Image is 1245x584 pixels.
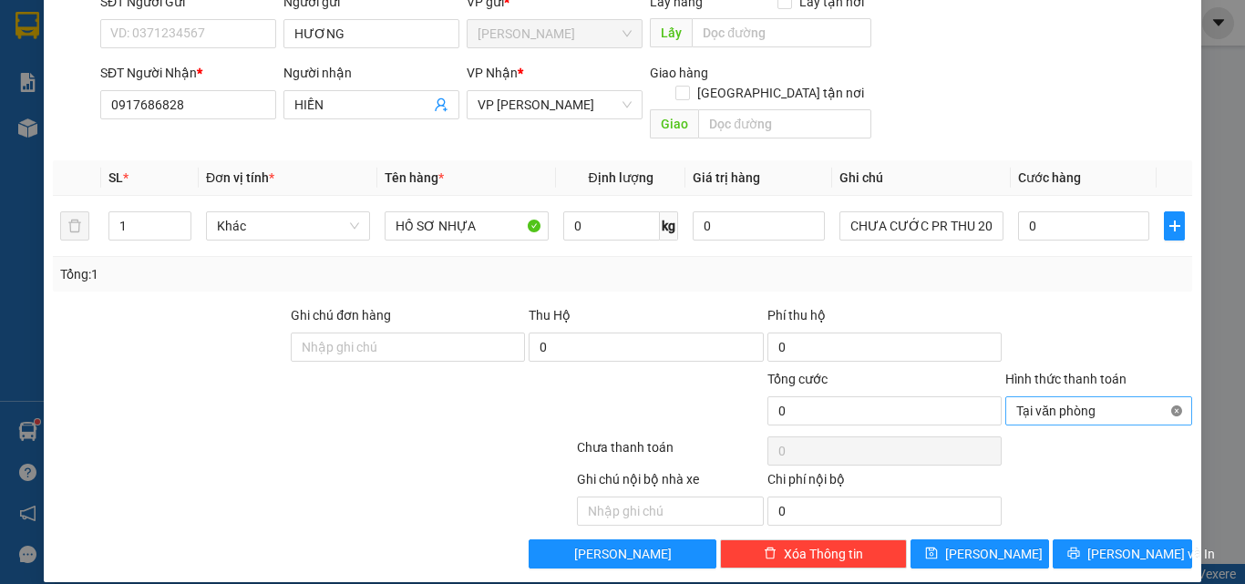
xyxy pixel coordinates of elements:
[693,211,824,241] input: 0
[660,211,678,241] span: kg
[467,66,518,80] span: VP Nhận
[385,170,444,185] span: Tên hàng
[650,109,698,138] span: Giao
[764,547,777,561] span: delete
[174,15,321,59] div: VP [PERSON_NAME]
[767,372,828,386] span: Tổng cước
[784,544,863,564] span: Xóa Thông tin
[692,18,871,47] input: Dọc đường
[1018,170,1081,185] span: Cước hàng
[650,18,692,47] span: Lấy
[478,20,632,47] span: Hồ Chí Minh
[174,117,201,136] span: DĐ:
[588,170,653,185] span: Định lượng
[945,544,1043,564] span: [PERSON_NAME]
[1165,219,1184,233] span: plus
[60,264,482,284] div: Tổng: 1
[1053,539,1192,569] button: printer[PERSON_NAME] và In
[1005,372,1127,386] label: Hình thức thanh toán
[60,211,89,241] button: delete
[385,211,549,241] input: VD: Bàn, Ghế
[650,66,708,80] span: Giao hàng
[174,59,321,81] div: VY
[767,469,1002,497] div: Chi phí nội bộ
[577,469,764,497] div: Ghi chú nội bộ nhà xe
[690,83,871,103] span: [GEOGRAPHIC_DATA] tận nơi
[283,63,459,83] div: Người nhận
[574,544,672,564] span: [PERSON_NAME]
[839,211,1003,241] input: Ghi Chú
[15,15,161,56] div: [PERSON_NAME]
[1016,397,1181,425] span: Tại văn phòng
[577,497,764,526] input: Nhập ghi chú
[174,81,321,107] div: 0843454179
[434,97,448,112] span: user-add
[15,56,161,78] div: HÙNG
[291,333,525,362] input: Ghi chú đơn hàng
[1087,544,1215,564] span: [PERSON_NAME] và In
[925,547,938,561] span: save
[174,107,315,170] span: DL NHÂN LƯỢNG
[720,539,907,569] button: deleteXóa Thông tin
[767,305,1002,333] div: Phí thu hộ
[291,308,391,323] label: Ghi chú đơn hàng
[174,17,218,36] span: Nhận:
[698,109,871,138] input: Dọc đường
[478,91,632,118] span: VP Phan Rang
[15,78,161,104] div: 0334335366
[217,212,359,240] span: Khác
[15,15,44,35] span: Gửi:
[575,437,766,469] div: Chưa thanh toán
[529,308,571,323] span: Thu Hộ
[206,170,274,185] span: Đơn vị tính
[100,63,276,83] div: SĐT Người Nhận
[1067,547,1080,561] span: printer
[1164,211,1185,241] button: plus
[1171,405,1182,416] span: close-circle
[832,160,1011,196] th: Ghi chú
[693,170,760,185] span: Giá trị hàng
[108,170,123,185] span: SL
[911,539,1050,569] button: save[PERSON_NAME]
[529,539,715,569] button: [PERSON_NAME]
